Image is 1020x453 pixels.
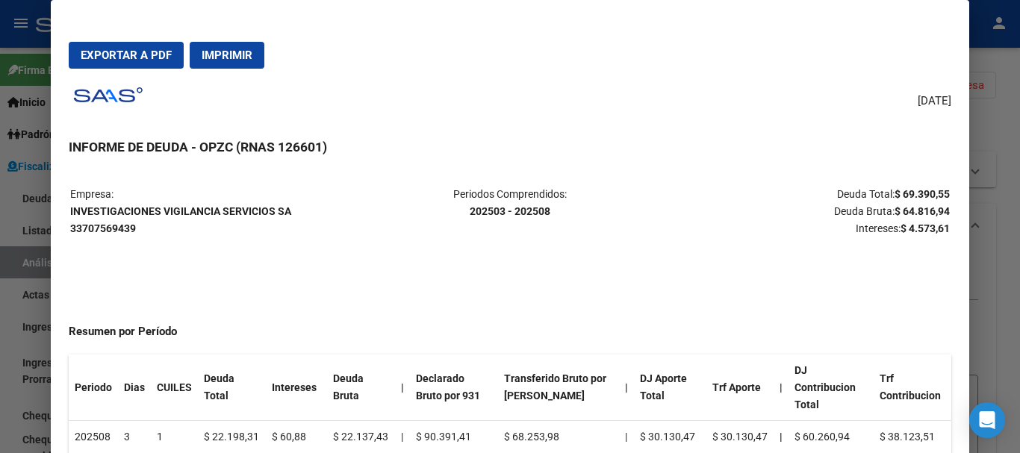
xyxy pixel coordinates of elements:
[634,354,706,421] th: DJ Aporte Total
[118,354,151,421] th: Dias
[266,354,327,421] th: Intereses
[395,354,410,421] th: |
[202,49,252,62] span: Imprimir
[81,49,172,62] span: Exportar a PDF
[69,42,184,69] button: Exportar a PDF
[70,205,291,234] strong: INVESTIGACIONES VIGILANCIA SERVICIOS SA 33707569439
[69,323,951,340] h4: Resumen por Período
[774,354,789,421] th: |
[918,93,951,110] span: [DATE]
[198,354,266,421] th: Deuda Total
[658,186,950,237] p: Deuda Total: Deuda Bruta: Intereses:
[789,354,873,421] th: DJ Contribucion Total
[364,186,656,220] p: Periodos Comprendidos:
[619,354,634,421] th: |
[498,354,619,421] th: Transferido Bruto por [PERSON_NAME]
[895,188,950,200] strong: $ 69.390,55
[69,354,118,421] th: Periodo
[901,222,950,234] strong: $ 4.573,61
[70,186,362,237] p: Empresa:
[895,205,950,217] strong: $ 64.816,94
[874,354,951,421] th: Trf Contribucion
[470,205,550,217] strong: 202503 - 202508
[190,42,264,69] button: Imprimir
[706,354,774,421] th: Trf Aporte
[151,354,198,421] th: CUILES
[410,354,498,421] th: Declarado Bruto por 931
[327,354,395,421] th: Deuda Bruta
[69,137,951,157] h3: INFORME DE DEUDA - OPZC (RNAS 126601)
[969,402,1005,438] div: Open Intercom Messenger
